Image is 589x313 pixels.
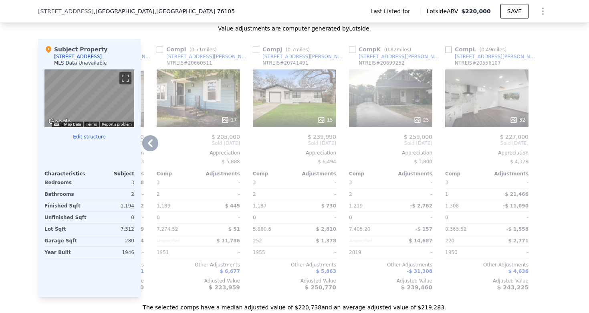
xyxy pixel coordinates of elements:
div: - [488,177,528,188]
span: 7,405.20 [349,226,370,232]
span: 252 [253,238,262,244]
div: 0 [91,212,134,223]
div: 2019 [349,247,389,258]
div: [STREET_ADDRESS][PERSON_NAME] [455,53,538,60]
div: Year Built [44,247,88,258]
div: 17 [221,116,237,124]
div: 25 [414,116,429,124]
span: , [GEOGRAPHIC_DATA] [94,7,235,15]
div: Map [44,69,134,127]
div: Street View [44,69,134,127]
div: - [296,189,336,200]
span: $ 4,378 [510,159,528,165]
div: Subject [89,171,134,177]
span: $220,000 [461,8,491,14]
span: -$ 11,090 [503,203,528,209]
div: Characteristics [44,171,89,177]
span: $ 205,000 [212,134,240,140]
div: Comp [253,171,294,177]
div: - [200,189,240,200]
span: $ 6,677 [220,268,240,274]
div: NTREIS # 20741491 [262,60,309,66]
div: Adjusted Value [157,278,240,284]
span: -$ 31,308 [407,268,432,274]
span: ( miles) [186,47,220,53]
div: 3 [91,177,134,188]
div: Subject Property [44,45,107,53]
span: Sold [DATE] [349,140,432,146]
span: 220 [445,238,454,244]
span: 0.49 [481,47,492,53]
div: Other Adjustments [157,262,240,268]
button: Show Options [535,3,551,19]
div: 1946 [91,247,134,258]
div: MLS Data Unavailable [54,60,107,66]
span: $ 51 [228,226,240,232]
span: $ 2,810 [316,226,336,232]
div: - [296,177,336,188]
div: - [488,247,528,258]
span: $ 259,000 [404,134,432,140]
span: $ 5,863 [316,268,336,274]
div: Other Adjustments [349,262,432,268]
span: 3 [349,180,352,185]
div: Comp J [253,45,313,53]
div: Adjustments [487,171,528,177]
div: - [200,177,240,188]
span: -$ 2,762 [410,203,432,209]
div: Comp I [157,45,220,53]
a: Terms [86,122,97,126]
a: Open this area in Google Maps (opens a new window) [46,117,73,127]
div: Unspecified [349,235,389,246]
a: [STREET_ADDRESS][PERSON_NAME] [445,53,538,60]
div: 2 [91,189,134,200]
button: Edit structure [44,134,134,140]
div: Lot Sqft [44,224,88,235]
div: 15 [317,116,333,124]
div: Adjustments [198,171,240,177]
div: NTREIS # 20556107 [455,60,501,66]
span: [STREET_ADDRESS] [38,7,94,15]
div: - [392,212,432,223]
span: ( miles) [476,47,510,53]
div: - [296,247,336,258]
div: NTREIS # 20660511 [166,60,212,66]
div: Finished Sqft [44,200,88,211]
div: - [296,212,336,223]
div: Adjusted Value [349,278,432,284]
span: $ 239,990 [308,134,336,140]
span: 3 [253,180,256,185]
div: Appreciation [349,150,432,156]
div: Adjusted Value [445,278,528,284]
div: Unspecified [157,235,197,246]
span: 1,219 [349,203,363,209]
div: 1,194 [91,200,134,211]
div: Comp K [349,45,414,53]
div: 1955 [253,247,293,258]
span: Last Listed for [371,7,414,15]
a: [STREET_ADDRESS][PERSON_NAME] [253,53,346,60]
span: Sold [DATE] [157,140,240,146]
div: 2 [253,189,293,200]
a: Report a problem [102,122,132,126]
span: $ 730 [321,203,336,209]
span: 1,187 [253,203,266,209]
div: The selected comps have a median adjusted value of $220,738 and an average adjusted value of $219... [38,297,551,311]
span: 0 [349,215,352,220]
button: Toggle fullscreen view [119,72,131,84]
div: Bathrooms [44,189,88,200]
div: 1 [445,189,485,200]
span: 0 [445,215,448,220]
div: 32 [510,116,525,124]
button: Keyboard shortcuts [54,122,59,126]
span: $ 239,460 [401,284,432,291]
div: Unfinished Sqft [44,212,88,223]
span: Lotside ARV [427,7,461,15]
span: 3 [445,180,448,185]
div: Other Adjustments [253,262,336,268]
span: 0 [157,215,160,220]
span: $ 445 [225,203,240,209]
div: - [392,177,432,188]
div: 1951 [157,247,197,258]
div: Garage Sqft [44,235,88,246]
